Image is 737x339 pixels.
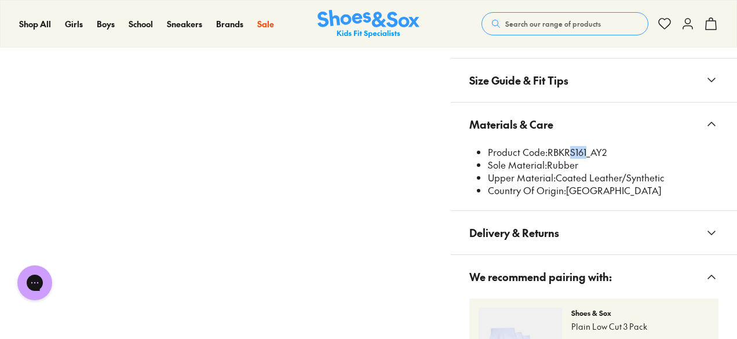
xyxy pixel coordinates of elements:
a: Girls [65,18,83,30]
li: [GEOGRAPHIC_DATA] [488,184,718,197]
span: Sole Material: [488,158,547,171]
p: Shoes & Sox [571,308,709,318]
a: Sale [257,18,274,30]
span: We recommend pairing with: [469,260,612,294]
button: Search our range of products [481,12,648,35]
span: Upper Material: [488,171,556,184]
a: Brands [216,18,243,30]
a: Shoes & Sox [318,10,419,38]
span: Search our range of products [505,19,601,29]
span: Size Guide & Fit Tips [469,63,568,97]
a: Sneakers [167,18,202,30]
li: Coated Leather/Synthetic [488,172,718,184]
a: School [129,18,153,30]
span: Delivery & Returns [469,216,559,250]
p: Plain Low Cut 3 Pack [571,320,709,333]
button: Materials & Care [451,103,737,146]
a: Shop All [19,18,51,30]
li: RBKRS161_AY2 [488,146,718,159]
img: SNS_Logo_Responsive.svg [318,10,419,38]
span: Product Code: [488,145,548,158]
iframe: Gorgias live chat messenger [12,261,58,304]
button: Size Guide & Fit Tips [451,59,737,102]
span: Country Of Origin: [488,184,566,196]
button: Delivery & Returns [451,211,737,254]
li: Rubber [488,159,718,172]
a: Boys [97,18,115,30]
button: We recommend pairing with: [451,255,737,298]
span: Materials & Care [469,107,553,141]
